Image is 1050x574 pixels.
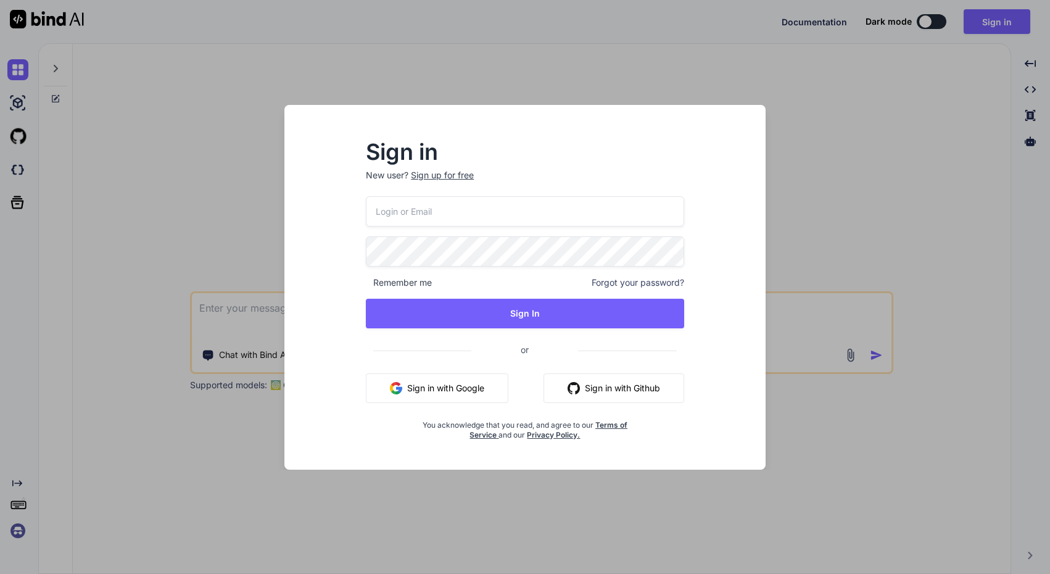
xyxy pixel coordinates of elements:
img: google [390,382,402,394]
a: Privacy Policy. [527,430,580,439]
h2: Sign in [366,142,684,162]
img: github [568,382,580,394]
button: Sign In [366,299,684,328]
input: Login or Email [366,196,684,227]
a: Terms of Service [469,420,627,439]
div: Sign up for free [411,169,474,181]
button: Sign in with Github [544,373,684,403]
span: Remember me [366,277,432,289]
button: Sign in with Google [366,373,508,403]
span: or [471,335,578,365]
span: Forgot your password? [592,277,684,289]
div: You acknowledge that you read, and agree to our and our [419,413,631,440]
p: New user? [366,169,684,196]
